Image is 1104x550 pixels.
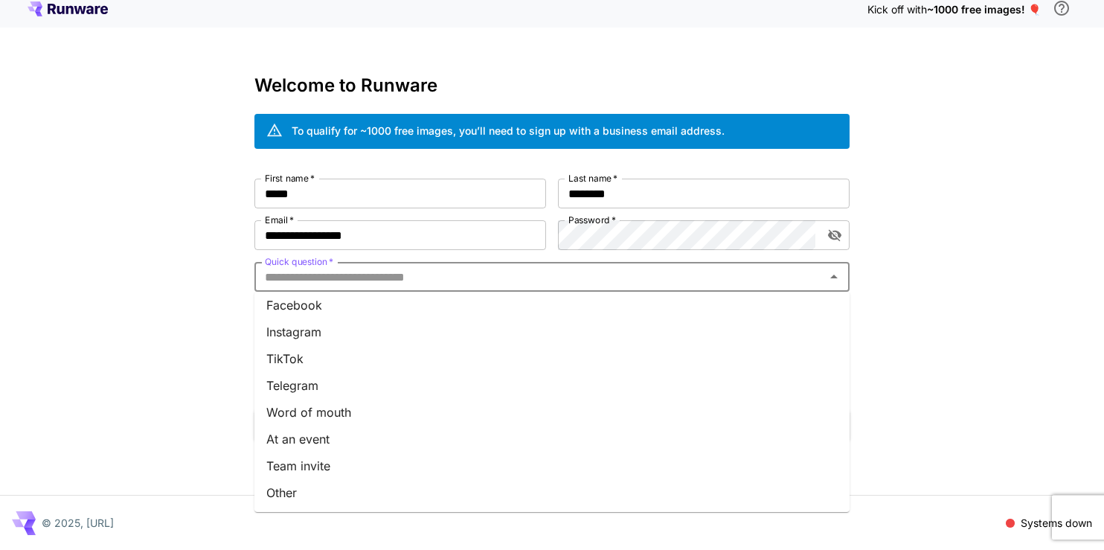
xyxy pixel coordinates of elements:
[254,399,850,426] li: Word of mouth
[265,214,294,226] label: Email
[265,255,333,268] label: Quick question
[254,319,850,345] li: Instagram
[254,75,850,96] h3: Welcome to Runware
[568,172,617,185] label: Last name
[254,345,850,372] li: TikTok
[824,266,844,287] button: Close
[254,292,850,319] li: Facebook
[1021,515,1092,531] p: Systems down
[254,479,850,506] li: Other
[254,453,850,479] li: Team invite
[265,172,315,185] label: First name
[292,123,725,138] div: To qualify for ~1000 free images, you’ll need to sign up with a business email address.
[254,426,850,453] li: At an event
[568,214,616,226] label: Password
[867,3,927,16] span: Kick off with
[42,515,114,531] p: © 2025, [URL]
[821,222,848,249] button: toggle password visibility
[254,372,850,399] li: Telegram
[927,3,1041,16] span: ~1000 free images! 🎈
